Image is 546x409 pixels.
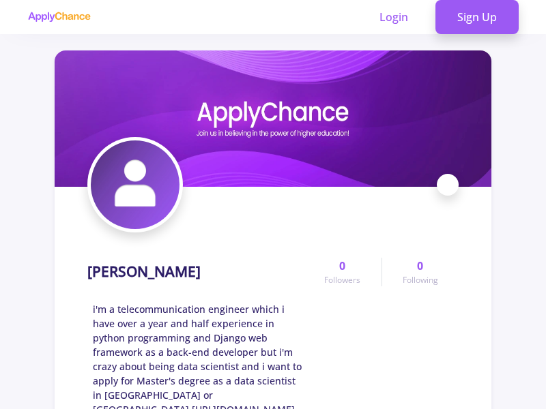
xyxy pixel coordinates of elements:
[417,258,423,274] span: 0
[339,258,345,274] span: 0
[324,274,360,286] span: Followers
[304,258,381,286] a: 0Followers
[55,50,491,187] img: Arash Mohtaramicover image
[91,140,179,229] img: Arash Mohtaramiavatar
[403,274,438,286] span: Following
[27,12,91,22] img: applychance logo text only
[382,258,459,286] a: 0Following
[87,263,201,280] h1: [PERSON_NAME]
